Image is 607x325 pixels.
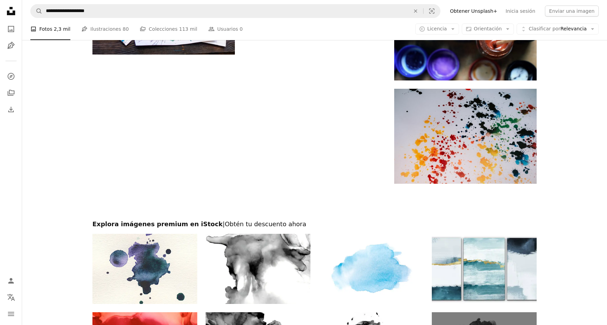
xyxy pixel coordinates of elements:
[208,18,243,40] a: Usuarios 0
[517,23,599,35] button: Clasificar porRelevancia
[319,234,424,304] img: Primer plano del arte de moda de acuarela abstracta azul
[92,220,537,228] h2: Explora imágenes premium en iStock
[4,69,18,83] a: Explorar
[206,234,310,304] img: High-quality abstract paintings give designers a modern art background.
[4,290,18,304] button: Idioma
[501,6,539,17] a: Inicia sesión
[4,22,18,36] a: Fotos
[4,274,18,288] a: Iniciar sesión / Registrarse
[394,89,537,184] img: Gráfico de dispersión
[4,307,18,321] button: Menú
[474,26,502,31] span: Orientación
[427,26,447,31] span: Licencia
[179,25,197,33] span: 113 mil
[31,4,42,18] button: Buscar en Unsplash
[446,6,501,17] a: Obtener Unsplash+
[432,234,537,304] img: Papel pintado abstracto de pintura moderna. Ilustración 3D arte minimalista boho wall poster art....
[408,4,423,18] button: Borrar
[462,23,514,35] button: Orientación
[223,220,306,228] span: | Obtén tu descuento ahora
[424,4,440,18] button: Búsqueda visual
[4,86,18,100] a: Colecciones
[545,6,599,17] button: Enviar una imagen
[122,25,129,33] span: 80
[4,103,18,116] a: Historial de descargas
[4,39,18,52] a: Ilustraciones
[81,18,129,40] a: Ilustraciones 80
[140,18,197,40] a: Colecciones 113 mil
[529,26,560,31] span: Clasificar por
[415,23,459,35] button: Licencia
[4,4,18,19] a: Inicio — Unsplash
[394,133,537,139] a: Gráfico de dispersión
[240,25,243,33] span: 0
[529,26,587,32] span: Relevancia
[30,4,440,18] form: Encuentra imágenes en todo el sitio
[92,234,197,304] img: De acuarela en papel pintado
